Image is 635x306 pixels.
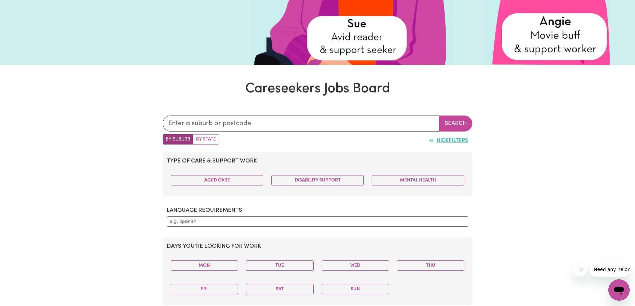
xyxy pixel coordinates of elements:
h2: Type of care & support work [167,157,468,164]
iframe: Button to launch messaging window [608,279,630,301]
iframe: Message from company [590,262,630,277]
input: e.g. Spanish [170,218,465,225]
label: Search by suburb/post code [163,134,193,145]
button: Thu [397,260,464,271]
button: Sat [246,284,313,294]
button: Mental Health [372,175,464,185]
button: Wed [322,260,389,271]
button: Tue [246,260,313,271]
button: Mon [171,260,238,271]
button: Search [439,116,472,132]
button: HideFilters [424,134,472,147]
h2: Days you're looking for work [167,243,468,250]
button: Sun [322,284,389,294]
button: Disability Support [271,175,364,185]
iframe: Close message [574,263,587,277]
h2: Language requirements [167,207,468,214]
span: Hide [437,138,449,143]
span: Need any help? [4,5,40,10]
button: Fri [171,284,238,294]
label: Search by state [193,134,219,145]
button: Aged Care [171,175,263,185]
input: Enter a suburb or postcode [163,116,439,132]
